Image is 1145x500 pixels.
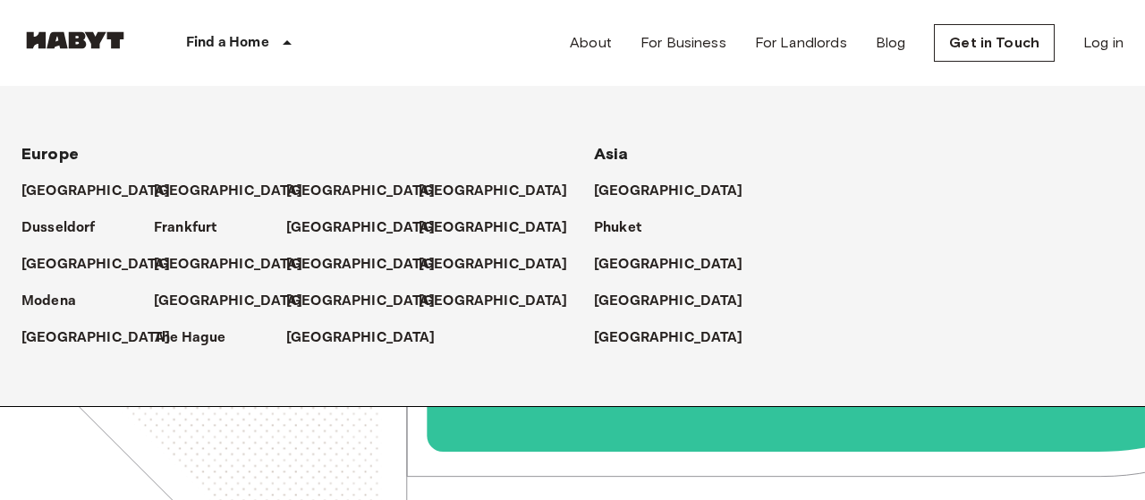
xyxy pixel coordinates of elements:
[21,181,171,202] p: [GEOGRAPHIC_DATA]
[419,254,586,275] a: [GEOGRAPHIC_DATA]
[419,181,568,202] p: [GEOGRAPHIC_DATA]
[755,32,847,54] a: For Landlords
[21,217,96,239] p: Dusseldorf
[594,327,761,349] a: [GEOGRAPHIC_DATA]
[594,291,743,312] p: [GEOGRAPHIC_DATA]
[286,291,454,312] a: [GEOGRAPHIC_DATA]
[594,291,761,312] a: [GEOGRAPHIC_DATA]
[934,24,1055,62] a: Get in Touch
[876,32,906,54] a: Blog
[21,181,189,202] a: [GEOGRAPHIC_DATA]
[21,291,94,312] a: Modena
[286,181,436,202] p: [GEOGRAPHIC_DATA]
[1083,32,1124,54] a: Log in
[154,291,321,312] a: [GEOGRAPHIC_DATA]
[570,32,612,54] a: About
[154,254,321,275] a: [GEOGRAPHIC_DATA]
[21,254,189,275] a: [GEOGRAPHIC_DATA]
[154,291,303,312] p: [GEOGRAPHIC_DATA]
[21,254,171,275] p: [GEOGRAPHIC_DATA]
[594,254,743,275] p: [GEOGRAPHIC_DATA]
[286,327,436,349] p: [GEOGRAPHIC_DATA]
[154,327,243,349] a: The Hague
[186,32,269,54] p: Find a Home
[154,254,303,275] p: [GEOGRAPHIC_DATA]
[286,291,436,312] p: [GEOGRAPHIC_DATA]
[419,291,568,312] p: [GEOGRAPHIC_DATA]
[154,217,216,239] p: Frankfurt
[21,144,79,164] span: Europe
[594,217,659,239] a: Phuket
[286,254,436,275] p: [GEOGRAPHIC_DATA]
[154,327,225,349] p: The Hague
[419,217,568,239] p: [GEOGRAPHIC_DATA]
[21,31,129,49] img: Habyt
[286,254,454,275] a: [GEOGRAPHIC_DATA]
[21,327,189,349] a: [GEOGRAPHIC_DATA]
[154,217,234,239] a: Frankfurt
[594,327,743,349] p: [GEOGRAPHIC_DATA]
[419,181,586,202] a: [GEOGRAPHIC_DATA]
[419,217,586,239] a: [GEOGRAPHIC_DATA]
[419,254,568,275] p: [GEOGRAPHIC_DATA]
[594,181,743,202] p: [GEOGRAPHIC_DATA]
[640,32,726,54] a: For Business
[594,181,761,202] a: [GEOGRAPHIC_DATA]
[21,217,114,239] a: Dusseldorf
[21,327,171,349] p: [GEOGRAPHIC_DATA]
[419,291,586,312] a: [GEOGRAPHIC_DATA]
[286,217,436,239] p: [GEOGRAPHIC_DATA]
[286,327,454,349] a: [GEOGRAPHIC_DATA]
[154,181,303,202] p: [GEOGRAPHIC_DATA]
[594,217,641,239] p: Phuket
[286,217,454,239] a: [GEOGRAPHIC_DATA]
[594,254,761,275] a: [GEOGRAPHIC_DATA]
[21,291,76,312] p: Modena
[594,144,629,164] span: Asia
[286,181,454,202] a: [GEOGRAPHIC_DATA]
[154,181,321,202] a: [GEOGRAPHIC_DATA]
